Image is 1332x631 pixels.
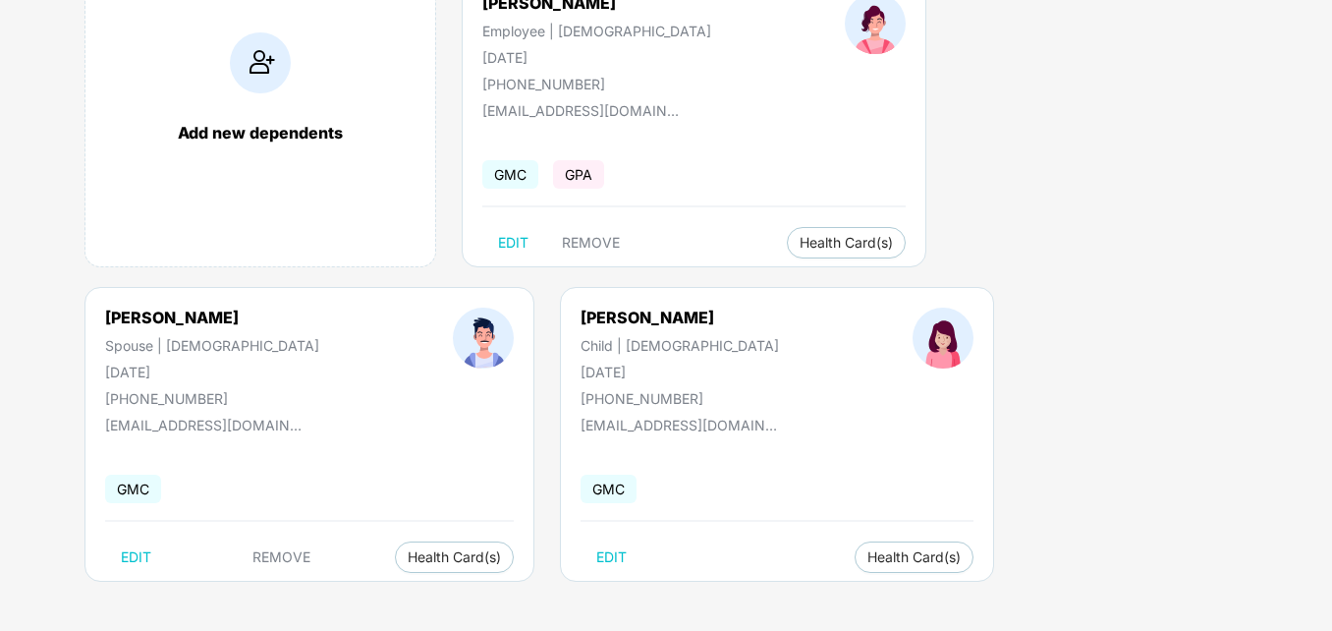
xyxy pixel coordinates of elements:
button: REMOVE [237,542,326,573]
img: profileImage [453,308,514,369]
span: Health Card(s) [800,238,893,248]
span: REMOVE [562,235,620,251]
div: [DATE] [482,49,711,66]
span: Health Card(s) [408,552,501,562]
span: GPA [553,160,604,189]
img: addIcon [230,32,291,93]
button: Health Card(s) [395,542,514,573]
span: REMOVE [252,549,310,565]
div: [PHONE_NUMBER] [581,390,779,407]
span: GMC [581,475,637,503]
div: [EMAIL_ADDRESS][DOMAIN_NAME] [581,417,777,433]
div: [PHONE_NUMBER] [105,390,319,407]
div: [EMAIL_ADDRESS][DOMAIN_NAME] [482,102,679,119]
button: Health Card(s) [855,542,973,573]
span: EDIT [121,549,151,565]
div: [DATE] [581,364,779,380]
div: [PERSON_NAME] [581,308,779,327]
button: EDIT [105,542,167,573]
div: Add new dependents [105,123,416,143]
div: [EMAIL_ADDRESS][DOMAIN_NAME] [105,417,302,433]
img: profileImage [913,308,973,369]
span: GMC [105,475,161,503]
span: GMC [482,160,538,189]
div: Spouse | [DEMOGRAPHIC_DATA] [105,337,319,354]
button: EDIT [482,227,544,258]
span: EDIT [498,235,528,251]
button: Health Card(s) [787,227,906,258]
div: Child | [DEMOGRAPHIC_DATA] [581,337,779,354]
button: REMOVE [546,227,636,258]
div: [PHONE_NUMBER] [482,76,711,92]
div: [DATE] [105,364,319,380]
span: EDIT [596,549,627,565]
span: Health Card(s) [867,552,961,562]
button: EDIT [581,542,642,573]
div: Employee | [DEMOGRAPHIC_DATA] [482,23,711,39]
div: [PERSON_NAME] [105,308,319,327]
